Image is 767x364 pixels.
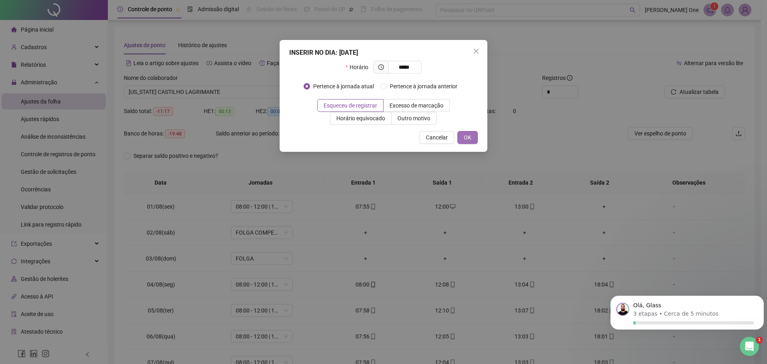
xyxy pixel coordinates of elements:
[336,115,385,121] span: Horário equivocado
[387,82,461,91] span: Pertence à jornada anterior
[473,48,479,54] span: close
[324,102,377,109] span: Esqueceu de registrar
[426,133,448,142] span: Cancelar
[389,102,443,109] span: Excesso de marcação
[397,115,430,121] span: Outro motivo
[419,131,454,144] button: Cancelar
[464,133,471,142] span: OK
[289,48,478,58] div: INSERIR NO DIA : [DATE]
[607,286,767,342] iframe: Intercom notifications mensagem
[346,61,373,74] label: Horário
[756,337,763,343] span: 1
[740,337,759,356] iframe: Intercom live chat
[310,82,377,91] span: Pertence à jornada atual
[457,131,478,144] button: OK
[378,64,384,70] span: clock-circle
[470,45,483,58] button: Close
